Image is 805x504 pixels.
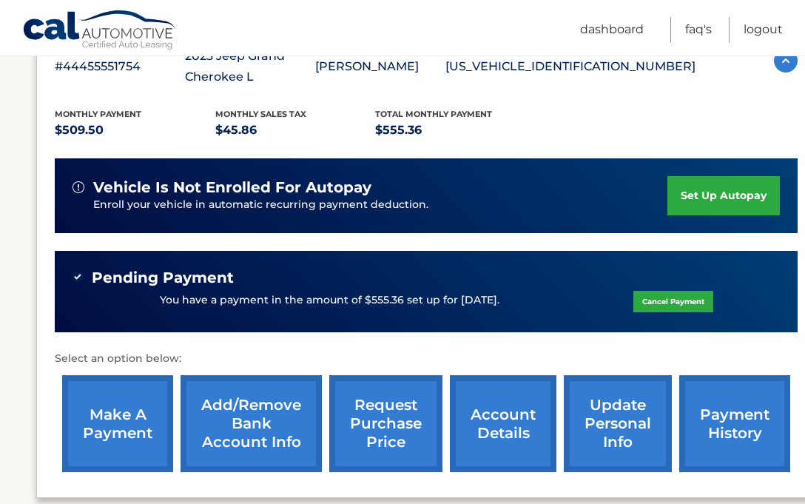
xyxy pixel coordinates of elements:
span: Pending Payment [92,269,234,287]
p: [PERSON_NAME] [315,56,445,77]
span: Monthly Payment [55,109,141,119]
span: Monthly sales Tax [215,109,306,119]
p: Select an option below: [55,350,798,368]
p: #44455551754 [55,56,185,77]
a: request purchase price [329,375,442,472]
span: vehicle is not enrolled for autopay [93,178,371,197]
img: check-green.svg [73,272,83,282]
a: set up autopay [667,176,780,215]
a: Cal Automotive [22,10,178,53]
a: make a payment [62,375,173,472]
p: Enroll your vehicle in automatic recurring payment deduction. [93,197,667,213]
p: You have a payment in the amount of $555.36 set up for [DATE]. [160,292,499,309]
img: accordion-active.svg [774,49,798,73]
span: Total Monthly Payment [375,109,492,119]
p: $509.50 [55,120,215,141]
p: 2023 Jeep Grand Cherokee L [185,46,315,87]
a: update personal info [564,375,672,472]
a: account details [450,375,556,472]
a: Add/Remove bank account info [181,375,322,472]
a: payment history [679,375,790,472]
p: $555.36 [375,120,536,141]
a: Cancel Payment [633,291,713,312]
a: Logout [744,17,783,43]
a: Dashboard [580,17,644,43]
p: [US_VEHICLE_IDENTIFICATION_NUMBER] [445,56,695,77]
a: FAQ's [685,17,712,43]
img: alert-white.svg [73,181,84,193]
p: $45.86 [215,120,376,141]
